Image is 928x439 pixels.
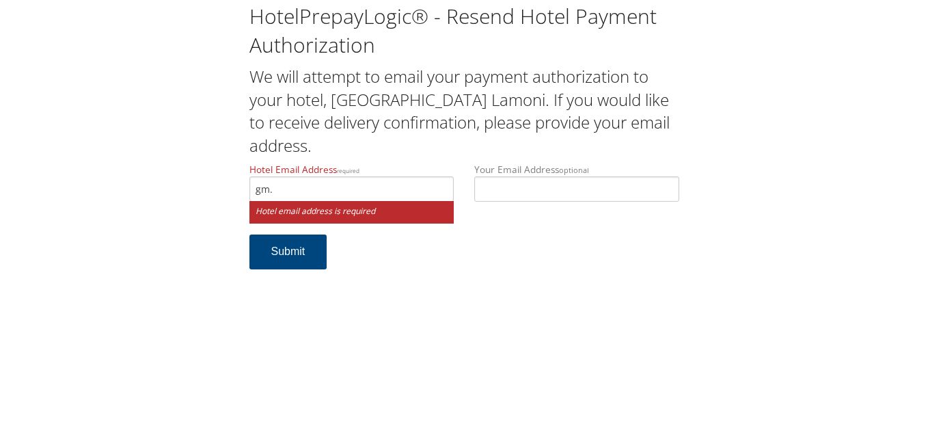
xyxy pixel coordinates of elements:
[249,163,454,202] label: Hotel Email Address
[249,201,454,224] small: Hotel email address is required
[474,163,679,202] label: Your Email Address
[559,165,589,175] small: optional
[337,167,359,174] small: required
[474,176,679,202] input: Your Email Addressoptional
[249,235,327,269] button: Submit
[249,176,454,202] input: Hotel Email Addressrequired
[249,2,679,59] h1: HotelPrepayLogic® - Resend Hotel Payment Authorization
[249,65,679,157] h2: We will attempt to email your payment authorization to your hotel, [GEOGRAPHIC_DATA] Lamoni. If y...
